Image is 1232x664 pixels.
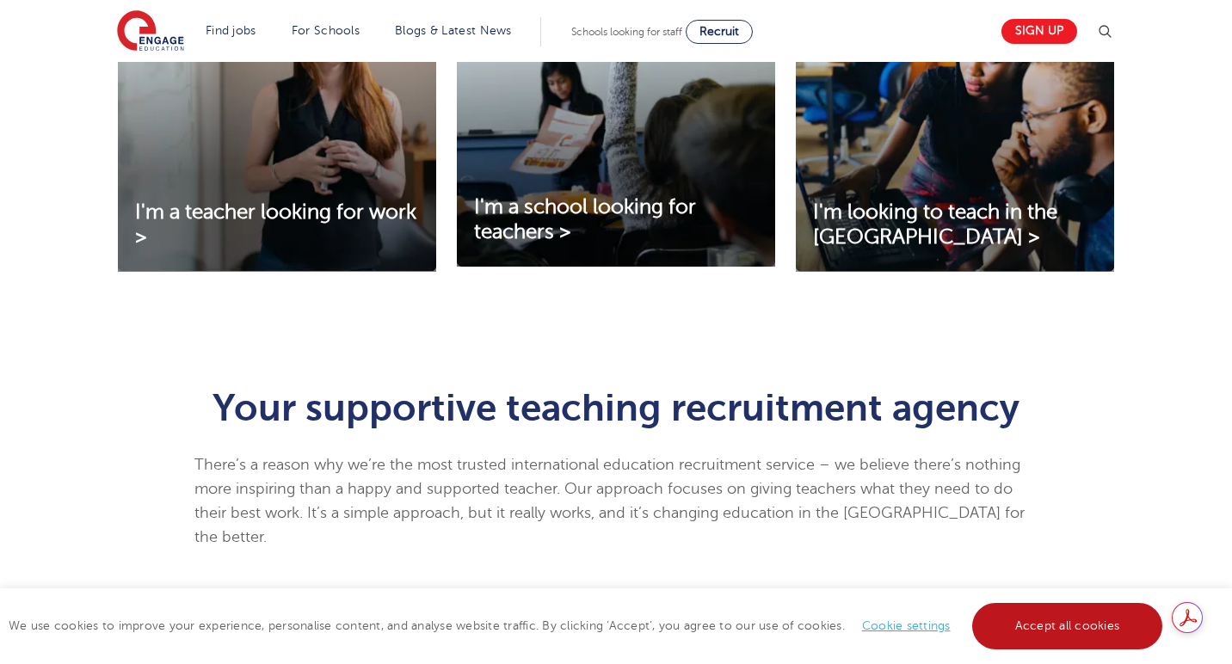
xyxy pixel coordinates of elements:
span: I'm a school looking for teachers > [474,195,696,243]
a: I'm a teacher looking for work > [118,200,436,250]
img: Engage Education [117,10,184,53]
a: Accept all cookies [972,603,1163,649]
span: Recruit [699,25,739,38]
a: I'm looking to teach in the [GEOGRAPHIC_DATA] > [796,200,1114,250]
a: Find jobs [206,24,256,37]
span: I'm looking to teach in the [GEOGRAPHIC_DATA] > [813,200,1057,249]
a: Recruit [686,20,753,44]
span: There’s a reason why we’re the most trusted international education recruitment service – we beli... [194,456,1025,545]
h1: Your supportive teaching recruitment agency [194,389,1038,427]
a: I'm a school looking for teachers > [457,195,775,245]
span: Schools looking for staff [571,26,682,38]
a: Sign up [1001,19,1077,44]
a: Cookie settings [862,619,951,632]
span: We use cookies to improve your experience, personalise content, and analyse website traffic. By c... [9,619,1167,632]
span: I'm a teacher looking for work > [135,200,416,249]
a: Blogs & Latest News [395,24,512,37]
a: For Schools [292,24,360,37]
